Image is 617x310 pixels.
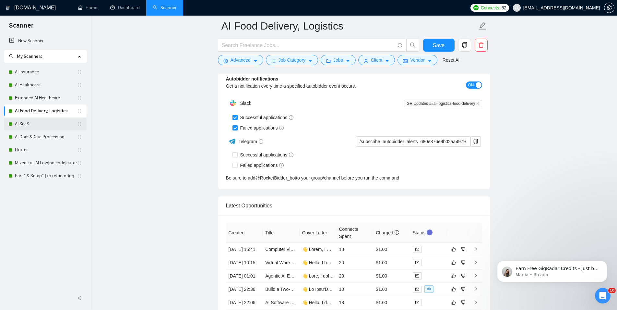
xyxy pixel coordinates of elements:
span: My Scanners [9,54,42,59]
div: Be sure to add to your group/channel before you run the command [226,174,482,181]
div: Tooltip anchor [427,229,433,235]
a: Virtual Warehouse Application Development with VR and AI [265,260,385,265]
button: dislike [459,245,467,253]
a: @RocketBidder_bot [255,174,296,181]
span: Failed applications [238,162,287,169]
span: delete [475,42,487,48]
td: AI Software Dev for Supply Chain [263,296,300,309]
span: user [364,58,368,63]
button: like [450,259,457,267]
img: upwork-logo.png [473,5,479,10]
button: like [450,285,457,293]
button: userClientcaret-down [358,55,395,65]
span: info-circle [395,230,399,235]
td: 10 [336,283,373,296]
span: Successful applications [238,114,296,121]
a: Build a Two-Sided Crane Rental Marketplace with AI Assistant, Scheduling, and Payment Features [265,287,463,292]
span: double-left [77,295,84,301]
li: AI SaaS [4,118,87,130]
span: caret-down [253,58,258,63]
img: logo [6,3,10,13]
button: setting [604,3,614,13]
div: Get a notification every time a specified autobidder event occurs. [226,82,418,90]
td: [DATE] 01:01 [226,269,263,283]
span: close [476,102,480,105]
td: 20 [336,256,373,269]
a: New Scanner [9,34,81,47]
span: holder [77,160,82,166]
input: Scanner name... [221,18,477,34]
span: mail [415,274,419,278]
span: dislike [461,300,466,305]
a: homeHome [78,5,97,10]
td: 18 [336,296,373,309]
span: copy [458,42,471,48]
a: Computer Vision Developer for AI Retail & Security Dashboard [265,247,391,252]
td: $1.00 [373,256,410,269]
a: Flutter [15,143,77,156]
span: right [473,247,478,251]
th: Status [410,223,447,243]
a: AI Food Delivery, Logistics [15,105,77,118]
span: holder [77,173,82,179]
span: caret-down [346,58,350,63]
span: 52 [502,4,506,11]
div: Latest Opportunities [226,196,482,215]
span: holder [77,147,82,153]
span: mail [415,247,419,251]
span: My Scanners [17,54,42,59]
button: dislike [459,259,467,267]
span: Charged [376,230,399,235]
button: dislike [459,299,467,306]
td: [DATE] 22:36 [226,283,263,296]
span: dislike [461,287,466,292]
button: Save [423,39,455,52]
li: AI Docs&Data Processing [4,130,87,143]
a: AI Software Dev for Supply Chain [265,300,333,305]
button: search [406,39,419,52]
button: settingAdvancedcaret-down [218,55,263,65]
td: Agentic AI Engineer [263,269,300,283]
span: Successful applications [238,151,296,158]
th: Cover Letter [300,223,337,243]
span: right [473,300,478,304]
span: Connects: [481,4,500,11]
span: Failed applications [238,124,287,131]
span: like [451,287,456,292]
span: dislike [461,273,466,279]
span: caret-down [385,58,389,63]
span: setting [604,5,614,10]
button: dislike [459,285,467,293]
td: $1.00 [373,243,410,256]
td: [DATE] 22:06 [226,296,263,309]
iframe: Intercom live chat [595,288,611,304]
a: AI Insurance [15,66,77,79]
span: folder [326,58,331,63]
span: edit [478,22,487,30]
span: user [515,6,519,10]
span: ON [468,81,474,89]
button: folderJobscaret-down [321,55,356,65]
span: GR Updates ##ai-logistics-food-delivery [404,100,482,107]
span: info-circle [289,153,293,157]
span: Job Category [279,56,305,64]
button: like [450,299,457,306]
a: AI Healthcare [15,79,77,92]
img: ww3wtPAAAAAElFTkSuQmCC [228,137,236,145]
td: $1.00 [373,283,410,296]
button: like [450,272,457,280]
span: Jobs [333,56,343,64]
span: dislike [461,260,466,265]
button: barsJob Categorycaret-down [266,55,318,65]
li: Pars* & Scrap* | to refactoring [4,169,87,182]
span: Vendor [410,56,424,64]
span: Client [371,56,383,64]
a: Mixed Full AI Low|no code|automations [15,156,77,169]
span: dislike [461,247,466,252]
th: Title [263,223,300,243]
th: Connects Spent [336,223,373,243]
span: right [473,260,478,265]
